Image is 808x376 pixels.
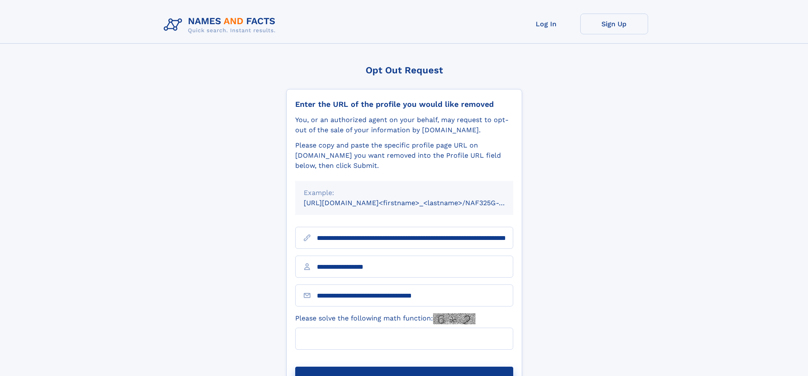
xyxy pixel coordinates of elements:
[512,14,580,34] a: Log In
[295,100,513,109] div: Enter the URL of the profile you would like removed
[304,188,505,198] div: Example:
[286,65,522,75] div: Opt Out Request
[580,14,648,34] a: Sign Up
[295,115,513,135] div: You, or an authorized agent on your behalf, may request to opt-out of the sale of your informatio...
[295,313,475,324] label: Please solve the following math function:
[160,14,282,36] img: Logo Names and Facts
[295,140,513,171] div: Please copy and paste the specific profile page URL on [DOMAIN_NAME] you want removed into the Pr...
[304,199,529,207] small: [URL][DOMAIN_NAME]<firstname>_<lastname>/NAF325G-xxxxxxxx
